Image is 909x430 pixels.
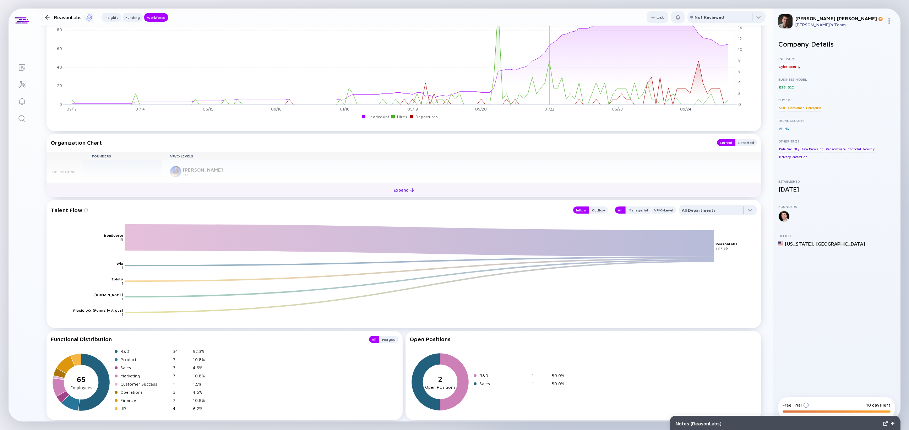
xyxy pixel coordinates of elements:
div: 1 [532,373,549,378]
text: 1 [122,297,123,301]
text: PlaxidityX (Formerly Argus) [73,308,123,312]
div: Consumer [788,104,804,111]
button: Funding [123,13,143,22]
div: All [369,336,379,343]
tspan: 12 [738,36,742,41]
div: ReasonLabs [54,13,93,22]
tspan: 01/18 [340,107,349,112]
tspan: 0 [59,102,62,107]
img: Menu [886,18,892,24]
a: Search [9,109,35,127]
button: All [615,206,625,214]
div: Expand [389,184,419,195]
tspan: 09/16 [271,107,282,112]
div: 10.8% [193,373,210,378]
div: Free Trial [783,402,809,408]
div: Operations [120,389,170,395]
text: ironSource [104,233,123,237]
text: ReasonLabs [715,242,737,246]
tspan: 8 [738,58,741,63]
div: R&D [120,349,170,354]
div: Established [778,179,895,183]
button: VP/C-Level [651,206,676,214]
tspan: 6 [738,69,741,74]
div: 1.5% [193,381,210,387]
tspan: 65 [77,375,86,384]
tspan: 10 [738,47,742,52]
div: 34 [173,349,190,354]
tspan: 01/22 [544,107,554,112]
div: 3 [173,365,190,370]
div: Privacy Protection [778,154,808,161]
tspan: 80 [57,28,62,32]
text: Soluto [111,277,123,281]
div: Current [717,139,735,146]
div: Talent Flow [51,205,566,215]
tspan: 05/15 [203,107,213,112]
button: Departed [735,139,757,146]
div: 6.2% [193,406,210,411]
button: Outflow [589,206,608,214]
div: 10.8% [193,398,210,403]
tspan: 40 [57,65,62,69]
button: Managerial [625,206,651,214]
div: Sales [120,365,170,370]
div: Safe Browsing [801,145,824,152]
div: 7 [173,357,190,362]
button: Inflow [573,206,589,214]
div: Funding [123,14,143,21]
div: Industry [778,57,895,61]
div: Product [120,357,170,362]
div: AI [778,125,783,132]
img: Open Notes [891,422,894,425]
div: Insights [102,14,121,21]
text: 1 [122,281,123,285]
div: Cyber Security [778,63,801,70]
div: Data Security [778,145,800,152]
div: List [647,12,668,23]
div: 4.6% [193,389,210,395]
div: [PERSON_NAME]'s Team [795,22,883,27]
img: Sharon Profile Picture [778,14,793,28]
div: [DATE] [778,186,895,193]
tspan: 09/24 [680,107,691,112]
div: 50.0% [552,373,569,378]
div: 7 [173,398,190,403]
div: Other Tags [778,139,895,143]
tspan: 20 [57,84,62,88]
div: Founders [778,204,895,209]
div: Offices [778,233,895,238]
div: Ransomware [825,145,846,152]
a: Reminders [9,92,35,109]
div: Workforce [144,14,168,21]
tspan: 2 [437,375,442,383]
div: Enterprise [805,104,822,111]
div: 3 [173,389,190,395]
div: R&D [479,373,529,378]
div: Customer Success [120,381,170,387]
tspan: 0 [738,102,741,107]
text: [DOMAIN_NAME] [94,292,123,297]
div: Open Positions [410,336,757,342]
tspan: 60 [57,46,62,51]
tspan: 01/14 [135,107,145,112]
h2: Company Details [778,40,895,48]
a: Lists [9,58,35,75]
button: Merged [379,336,398,343]
div: 10.8% [193,357,210,362]
div: Endpoint Security [847,145,875,152]
tspan: 4 [738,80,741,85]
text: 1 [122,312,123,317]
div: 1 [532,381,549,386]
div: Managerial [626,206,651,214]
div: 4 [173,406,190,411]
div: [PERSON_NAME] [PERSON_NAME] [795,15,883,21]
a: Investor Map [9,75,35,92]
tspan: 05/23 [612,107,623,112]
div: Marketing [120,373,170,378]
div: [GEOGRAPHIC_DATA] [816,241,865,247]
